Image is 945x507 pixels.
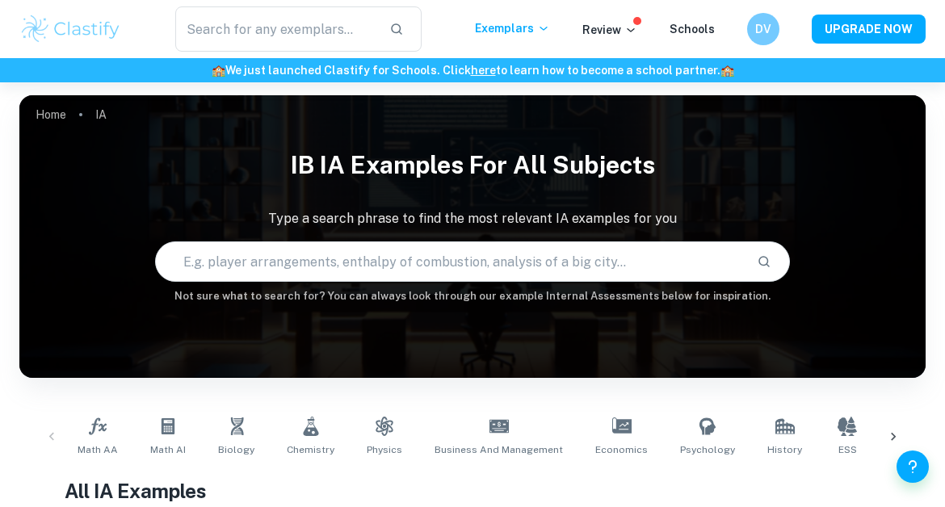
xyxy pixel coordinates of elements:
[582,21,637,39] p: Review
[475,19,550,37] p: Exemplars
[435,442,563,457] span: Business and Management
[897,450,929,483] button: Help and Feedback
[36,103,66,126] a: Home
[65,476,880,505] h1: All IA Examples
[95,106,107,124] p: IA
[750,248,778,275] button: Search
[670,23,715,36] a: Schools
[595,442,648,457] span: Economics
[19,288,926,304] h6: Not sure what to search for? You can always look through our example Internal Assessments below f...
[218,442,254,457] span: Biology
[78,442,118,457] span: Math AA
[767,442,802,457] span: History
[680,442,735,457] span: Psychology
[471,64,496,77] a: here
[150,442,186,457] span: Math AI
[3,61,942,79] h6: We just launched Clastify for Schools. Click to learn how to become a school partner.
[19,209,926,228] p: Type a search phrase to find the most relevant IA examples for you
[838,442,857,457] span: ESS
[367,442,402,457] span: Physics
[19,13,122,45] img: Clastify logo
[287,442,334,457] span: Chemistry
[19,140,926,190] h1: IB IA examples for all subjects
[175,6,377,52] input: Search for any exemplars...
[156,239,743,284] input: E.g. player arrangements, enthalpy of combustion, analysis of a big city...
[747,13,779,45] button: DV
[720,64,734,77] span: 🏫
[812,15,926,44] button: UPGRADE NOW
[212,64,225,77] span: 🏫
[754,20,773,38] h6: DV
